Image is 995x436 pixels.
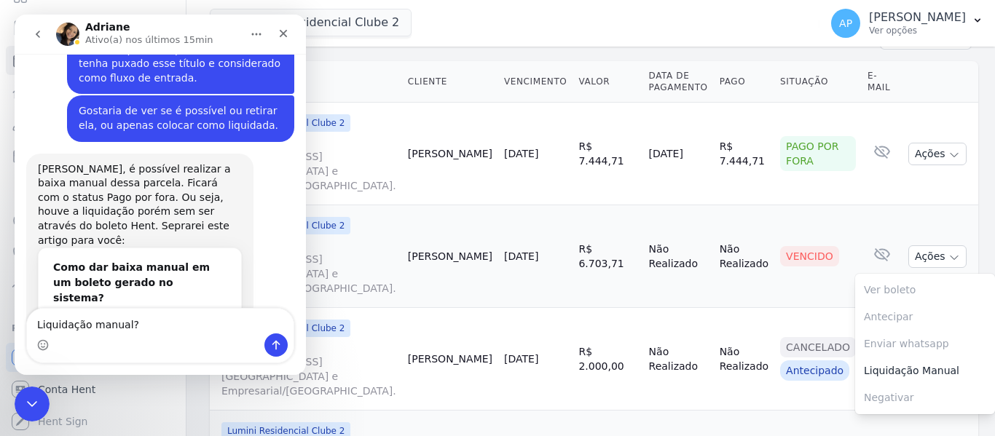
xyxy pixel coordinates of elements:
span: [STREET_ADDRESS][GEOGRAPHIC_DATA] e Empresarial/[GEOGRAPHIC_DATA]. [221,149,396,193]
a: Contratos [6,14,180,43]
span: AP [839,18,852,28]
button: Selecionador de Emoji [23,325,34,336]
a: [DATE] [504,250,538,262]
span: Negativar [855,384,995,411]
textarea: Envie uma mensagem... [12,294,279,319]
td: [DATE] [643,103,714,205]
iframe: Intercom live chat [15,15,306,375]
p: Ver opções [869,25,966,36]
a: Minha Carteira [6,142,180,171]
button: Início [228,6,256,33]
div: Gostaria de ver se é possível ou retirar ela, ou apenas colocar como liquidada. [52,81,280,127]
th: Situação [774,61,862,103]
span: [STREET_ADDRESS][GEOGRAPHIC_DATA] e Empresarial/[GEOGRAPHIC_DATA]. [221,354,396,398]
a: LUMI208A[STREET_ADDRESS][GEOGRAPHIC_DATA] e Empresarial/[GEOGRAPHIC_DATA]. [221,340,396,398]
span: Antecipar [855,304,995,330]
span: Conta Hent [38,382,95,397]
span: Enviar whatsapp [855,330,995,357]
a: LUMI208A[STREET_ADDRESS][GEOGRAPHIC_DATA] e Empresarial/[GEOGRAPHIC_DATA]. [221,135,396,193]
a: Recebíveis [6,343,180,372]
a: Troca de Arquivos [6,270,180,299]
a: [DATE] [504,353,538,365]
div: Amanda diz… [12,81,280,138]
div: Vencido [780,246,839,266]
button: AP [PERSON_NAME] Ver opções [819,3,995,44]
a: LUMI208A[STREET_ADDRESS][GEOGRAPHIC_DATA] e Empresarial/[GEOGRAPHIC_DATA]. [221,237,396,296]
td: [PERSON_NAME] [402,308,498,411]
a: [DATE] [504,148,538,159]
th: Data de Pagamento [643,61,714,103]
p: Ativo(a) nos últimos 15min [71,18,199,33]
a: Negativação [6,238,180,267]
div: [PERSON_NAME], é possível realizar a baixa manual dessa parcela. Ficará com o status Pago por for... [23,148,227,234]
button: Lumini Residencial Clube 2 [210,9,412,36]
td: Não Realizado [714,308,774,411]
th: Vencimento [498,61,573,103]
th: Valor [573,61,642,103]
a: Clientes [6,110,180,139]
span: [STREET_ADDRESS][GEOGRAPHIC_DATA] e Empresarial/[GEOGRAPHIC_DATA]. [221,252,396,296]
p: [PERSON_NAME] [869,10,966,25]
td: [PERSON_NAME] [402,103,498,205]
td: [PERSON_NAME] [402,205,498,308]
div: Gostaria de ver se é possível ou retirar ela, ou apenas colocar como liquidada. [64,90,268,118]
th: Pago [714,61,774,103]
div: Plataformas [12,320,174,337]
div: Adriane diz… [12,139,280,338]
td: Não Realizado [643,205,714,308]
div: Fechar [256,6,282,32]
td: Não Realizado [714,205,774,308]
a: Conta Hent [6,375,180,404]
th: Cliente [402,61,498,103]
td: Não Realizado [643,308,714,411]
td: R$ 2.000,00 [573,308,642,411]
td: R$ 6.703,71 [573,205,642,308]
div: [PERSON_NAME], é possível realizar a baixa manual dessa parcela. Ficará com o status Pago por for... [12,139,239,327]
a: Liquidação Manual [855,357,995,384]
div: Cancelado [780,337,856,357]
th: E-mail [862,61,902,103]
button: Enviar uma mensagem [250,319,273,342]
a: Parcelas [6,46,180,75]
div: Como dar baixa manual em um boleto gerado no sistema?Há outros meios em que o seu pagador pode li... [24,234,227,349]
button: Ações [908,143,967,165]
a: Crédito [6,206,180,235]
div: Como dar baixa manual em um boleto gerado no sistema? [39,245,212,291]
a: Transferências [6,174,180,203]
td: R$ 7.444,71 [573,103,642,205]
iframe: Intercom live chat [15,387,50,421]
td: R$ 7.444,71 [714,103,774,205]
div: Antecipado [780,360,849,381]
span: Ver boleto [855,277,995,304]
div: Pago por fora [780,136,856,171]
a: Lotes [6,78,180,107]
button: Ações [908,245,967,268]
